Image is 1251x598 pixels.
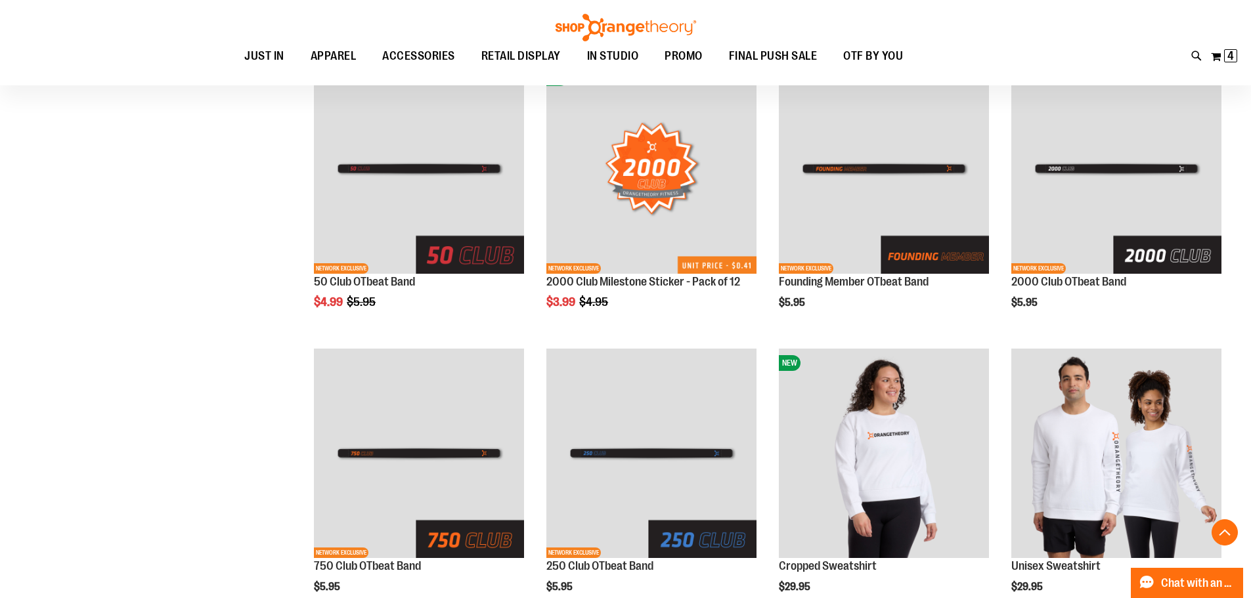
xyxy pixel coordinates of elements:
[546,349,757,559] img: Main of 250 Club OTBeat Band
[481,41,561,71] span: RETAIL DISPLAY
[314,349,524,559] img: Main of 750 Club OTBeat Band
[830,41,916,72] a: OTF BY YOU
[779,349,989,559] img: Front of 2024 Q3 Balanced Basic Womens Cropped Sweatshirt
[779,275,929,288] a: Founding Member OTbeat Band
[779,64,989,274] img: Main of Founding Member OTBeat Band
[779,297,807,309] span: $5.95
[546,581,575,593] span: $5.95
[314,295,345,309] span: $4.99
[779,355,801,371] span: NEW
[369,41,468,72] a: ACCESSORIES
[314,263,368,274] span: NETWORK EXCLUSIVE
[729,41,818,71] span: FINAL PUSH SALE
[1011,349,1221,559] img: Unisex Sweatshirt
[1005,57,1228,342] div: product
[314,64,524,274] img: Main View of 2024 50 Club OTBeat Band
[665,41,703,71] span: PROMO
[314,581,342,593] span: $5.95
[546,64,757,274] img: 2000 Club Milestone Sticker - Pack of 12
[1011,349,1221,561] a: Unisex Sweatshirt
[1011,297,1040,309] span: $5.95
[843,41,903,71] span: OTF BY YOU
[314,559,421,572] a: 750 Club OTbeat Band
[1227,49,1234,62] span: 4
[231,41,297,72] a: JUST IN
[307,57,531,342] div: product
[779,64,989,276] a: Main of Founding Member OTBeat BandNETWORK EXCLUSIVE
[587,41,639,71] span: IN STUDIO
[540,57,763,342] div: product
[546,263,601,274] span: NETWORK EXCLUSIVE
[347,295,378,309] span: $5.95
[314,275,415,288] a: 50 Club OTbeat Band
[1011,581,1045,593] span: $29.95
[779,559,877,572] a: Cropped Sweatshirt
[1011,64,1221,276] a: Main of 2000 Club OTBeat BandNETWORK EXCLUSIVE
[1161,577,1235,589] span: Chat with an Expert
[1011,263,1066,274] span: NETWORK EXCLUSIVE
[1011,559,1101,572] a: Unisex Sweatshirt
[314,547,368,558] span: NETWORK EXCLUSIVE
[1011,64,1221,274] img: Main of 2000 Club OTBeat Band
[297,41,370,72] a: APPAREL
[546,275,740,288] a: 2000 Club Milestone Sticker - Pack of 12
[779,349,989,561] a: Front of 2024 Q3 Balanced Basic Womens Cropped SweatshirtNEW
[651,41,716,72] a: PROMO
[546,559,653,572] a: 250 Club OTbeat Band
[468,41,574,71] a: RETAIL DISPLAY
[382,41,455,71] span: ACCESSORIES
[311,41,357,71] span: APPAREL
[1212,519,1238,545] button: Back To Top
[1131,568,1244,598] button: Chat with an Expert
[716,41,831,72] a: FINAL PUSH SALE
[1011,275,1126,288] a: 2000 Club OTbeat Band
[546,547,601,558] span: NETWORK EXCLUSIVE
[244,41,284,71] span: JUST IN
[779,263,833,274] span: NETWORK EXCLUSIVE
[772,57,996,342] div: product
[546,349,757,561] a: Main of 250 Club OTBeat BandNETWORK EXCLUSIVE
[779,581,812,593] span: $29.95
[574,41,652,72] a: IN STUDIO
[546,295,577,309] span: $3.99
[554,14,698,41] img: Shop Orangetheory
[546,64,757,276] a: 2000 Club Milestone Sticker - Pack of 12NEWNETWORK EXCLUSIVE
[314,349,524,561] a: Main of 750 Club OTBeat BandNETWORK EXCLUSIVE
[314,64,524,276] a: Main View of 2024 50 Club OTBeat BandNETWORK EXCLUSIVE
[579,295,610,309] span: $4.95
